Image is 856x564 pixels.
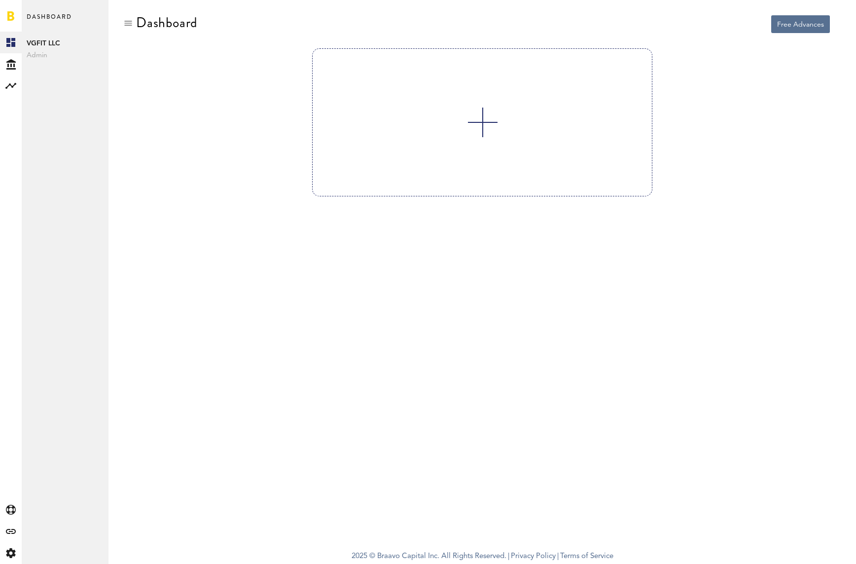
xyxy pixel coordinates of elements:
[27,38,104,49] span: VGFIT LLC
[136,15,197,31] div: Dashboard
[779,534,846,559] iframe: Opens a widget where you can find more information
[560,553,613,560] a: Terms of Service
[27,11,72,32] span: Dashboard
[771,15,830,33] button: Free Advances
[511,553,556,560] a: Privacy Policy
[352,549,506,564] span: 2025 © Braavo Capital Inc. All Rights Reserved.
[27,49,104,61] span: Admin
